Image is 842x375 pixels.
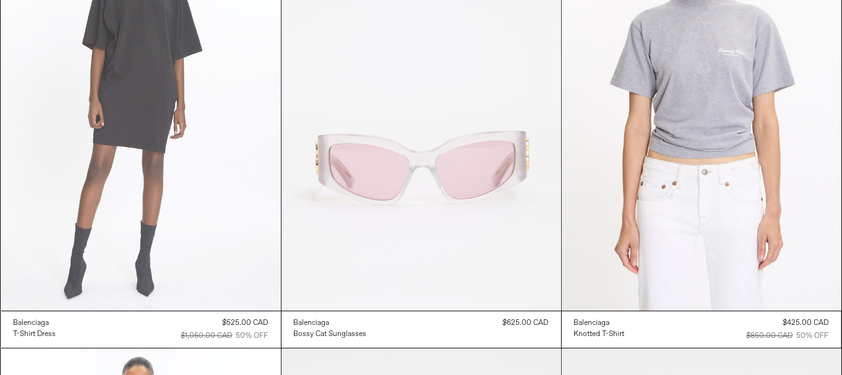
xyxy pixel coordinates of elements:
div: $425.00 CAD [783,317,829,329]
div: 50% OFF [236,330,268,342]
a: T-Shirt Dress [14,329,56,340]
div: Balenciaga [14,318,49,329]
div: 50% OFF [797,330,829,342]
a: Knotted T-Shirt [574,329,625,340]
a: Balenciaga [294,317,367,329]
div: $525.00 CAD [223,317,268,329]
a: Balenciaga [574,317,625,329]
a: Bossy Cat Sunglasses [294,329,367,340]
div: $625.00 CAD [503,317,549,329]
div: $850.00 CAD [747,330,793,342]
div: $1,050.00 CAD [181,330,233,342]
div: Balenciaga [574,318,610,329]
a: Balenciaga [14,317,56,329]
div: Balenciaga [294,318,330,329]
